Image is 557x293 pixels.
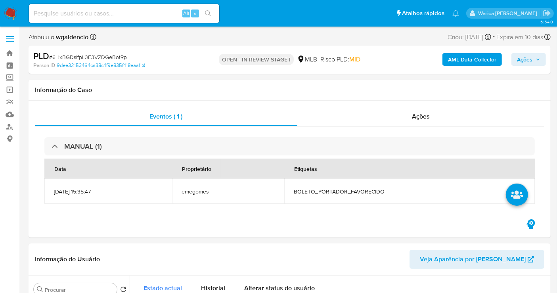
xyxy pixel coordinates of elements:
div: Proprietário [172,159,221,178]
button: search-icon [200,8,216,19]
div: MANUAL (1) [44,137,535,155]
a: Notificações [452,10,459,17]
h1: Informação do Usuário [35,255,100,263]
b: PLD [33,50,49,62]
span: Ações [517,53,532,66]
div: MLB [297,55,317,64]
span: Atalhos rápidos [402,9,444,17]
p: OPEN - IN REVIEW STAGE I [219,54,294,65]
span: Expira em 10 dias [496,33,543,42]
span: MID [349,55,360,64]
b: wgaldencio [54,33,88,42]
span: s [194,10,196,17]
p: werica.jgaldencio@mercadolivre.com [478,10,540,17]
div: Criou: [DATE] [448,32,491,42]
input: Pesquise usuários ou casos... [29,8,219,19]
b: AML Data Collector [448,53,496,66]
a: Sair [543,9,551,17]
div: Data [45,159,76,178]
span: # 6HxBGDsIfpL3E3VZDGeBotRp [49,53,127,61]
span: Eventos ( 1 ) [149,112,182,121]
h1: Informação do Caso [35,86,544,94]
h3: MANUAL (1) [64,142,102,151]
span: emegomes [182,188,275,195]
div: Etiquetas [285,159,327,178]
button: AML Data Collector [442,53,502,66]
span: Alt [183,10,189,17]
span: - [493,32,495,42]
span: [DATE] 15:35:47 [54,188,163,195]
span: Atribuiu o [29,33,88,42]
span: Ações [412,112,430,121]
span: Risco PLD: [320,55,360,64]
button: Veja Aparência por [PERSON_NAME] [410,250,544,269]
span: BOLETO_PORTADOR_FAVORECIDO [294,188,525,195]
a: 9dee32153464ca38c4f9e835f418eaaf [57,62,145,69]
button: Procurar [37,286,43,293]
button: Ações [511,53,546,66]
b: Person ID [33,62,55,69]
span: Veja Aparência por [PERSON_NAME] [420,250,526,269]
